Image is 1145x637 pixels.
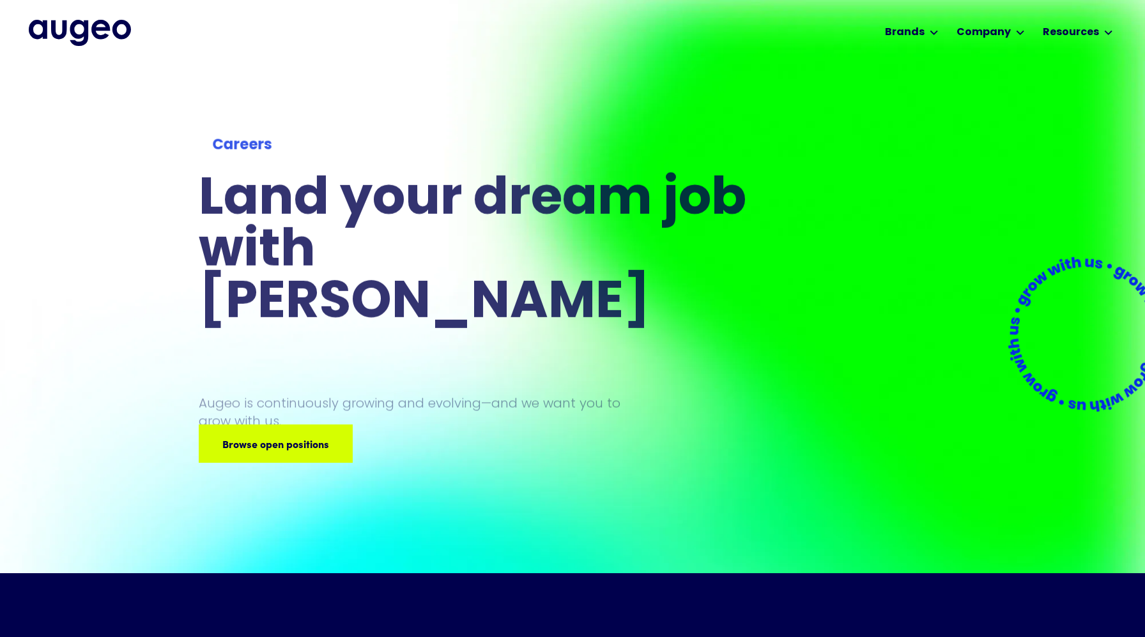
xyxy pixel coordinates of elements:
[885,25,925,40] div: Brands
[199,394,638,430] p: Augeo is continuously growing and evolving—and we want you to grow with us.
[29,20,131,45] a: home
[1043,25,1099,40] div: Resources
[199,174,751,329] h1: Land your dream job﻿ with [PERSON_NAME]
[957,25,1011,40] div: Company
[212,138,272,153] strong: Careers
[199,424,353,463] a: Browse open positions
[29,20,131,45] img: Augeo's full logo in midnight blue.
